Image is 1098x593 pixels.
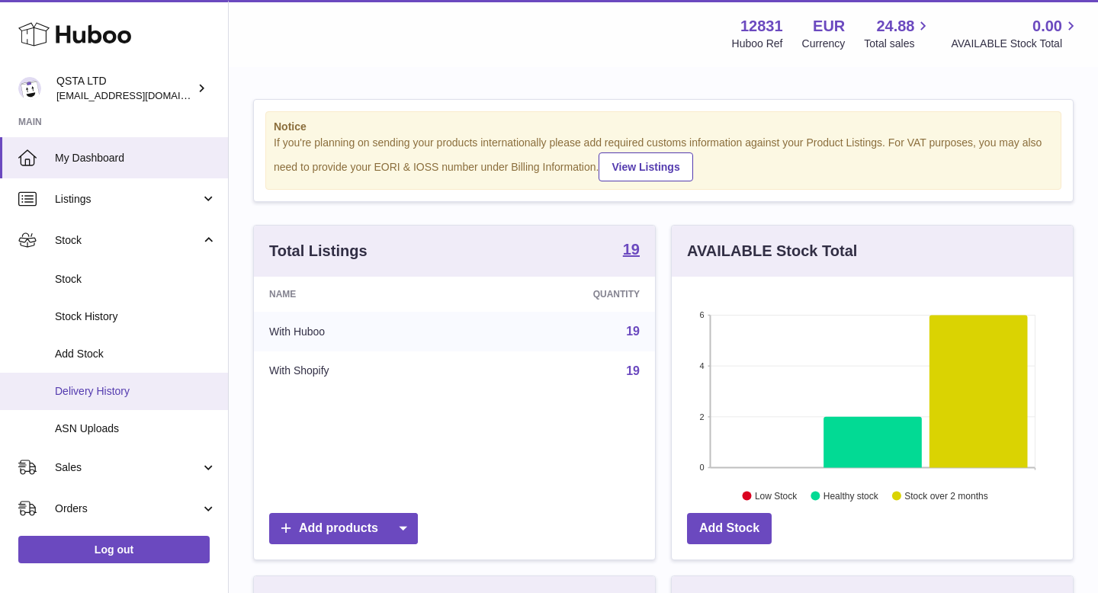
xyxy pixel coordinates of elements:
text: Stock over 2 months [904,490,987,501]
a: Add products [269,513,418,544]
span: Stock [55,233,201,248]
h3: AVAILABLE Stock Total [687,241,857,261]
span: Stock [55,272,217,287]
strong: 12831 [740,16,783,37]
th: Quantity [470,277,655,312]
text: 2 [699,412,704,421]
th: Name [254,277,470,312]
text: Healthy stock [823,490,879,501]
span: Orders [55,502,201,516]
img: rodcp10@gmail.com [18,77,41,100]
a: 24.88 Total sales [864,16,932,51]
text: 6 [699,310,704,319]
span: AVAILABLE Stock Total [951,37,1080,51]
span: Listings [55,192,201,207]
text: Low Stock [755,490,798,501]
text: 4 [699,361,704,370]
td: With Shopify [254,351,470,391]
span: Sales [55,460,201,475]
span: 24.88 [876,16,914,37]
span: 0.00 [1032,16,1062,37]
a: 19 [623,242,640,260]
span: ASN Uploads [55,422,217,436]
a: 19 [626,325,640,338]
strong: Notice [274,120,1053,134]
span: Total sales [864,37,932,51]
span: [EMAIL_ADDRESS][DOMAIN_NAME] [56,89,224,101]
a: 0.00 AVAILABLE Stock Total [951,16,1080,51]
span: Delivery History [55,384,217,399]
td: With Huboo [254,312,470,351]
a: 19 [626,364,640,377]
span: My Dashboard [55,151,217,165]
text: 0 [699,463,704,472]
strong: EUR [813,16,845,37]
a: Log out [18,536,210,563]
strong: 19 [623,242,640,257]
div: Currency [802,37,846,51]
div: Huboo Ref [732,37,783,51]
div: QSTA LTD [56,74,194,103]
h3: Total Listings [269,241,368,261]
div: If you're planning on sending your products internationally please add required customs informati... [274,136,1053,181]
a: Add Stock [687,513,772,544]
span: Add Stock [55,347,217,361]
span: Stock History [55,309,217,324]
a: View Listings [599,152,692,181]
